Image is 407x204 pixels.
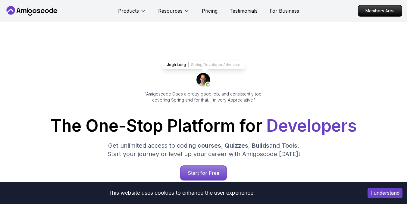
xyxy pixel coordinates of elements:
a: Pricing [202,7,218,14]
p: Members Area [358,5,402,16]
a: For Business [270,7,299,14]
span: courses [198,142,221,149]
button: Resources [158,7,190,19]
p: Products [118,7,139,14]
a: Start for Free [180,165,227,180]
span: Developers [266,116,357,136]
span: Tools [282,142,297,149]
button: Products [118,7,146,19]
button: Accept cookies [368,188,402,198]
img: josh long [196,73,211,87]
p: Resources [158,7,183,14]
span: Quizzes [225,142,248,149]
p: Get unlimited access to coding , , and . Start your journey or level up your career with Amigosco... [102,141,305,158]
a: Testimonials [230,7,258,14]
span: Builds [252,142,269,149]
div: This website uses cookies to enhance the user experience. [5,186,358,199]
p: Start for Free [180,166,227,180]
a: Members Area [358,5,402,17]
p: Spring Developer Advocate [191,62,240,67]
p: "Amigoscode Does a pretty good job, and consistently too, covering Spring and for that, I'm very ... [136,91,271,103]
h1: The One-Stop Platform for [5,118,402,134]
p: Jogh Long [167,62,186,67]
